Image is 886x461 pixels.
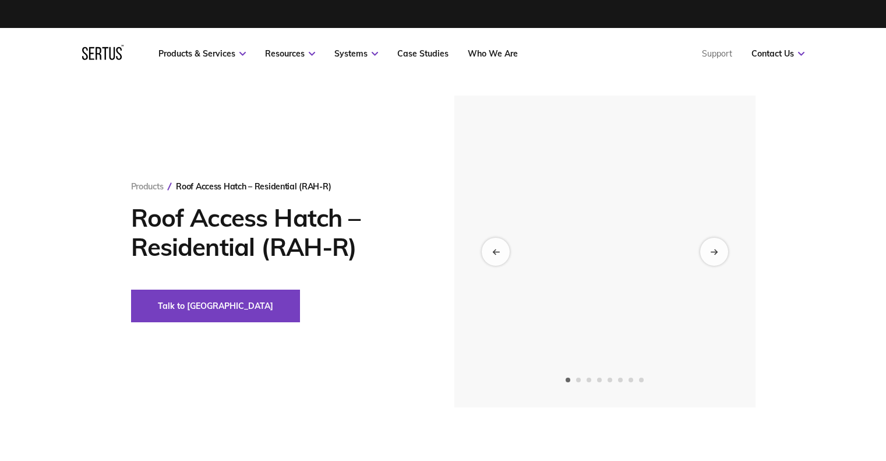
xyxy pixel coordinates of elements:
span: Go to slide 7 [629,378,633,382]
a: Products & Services [158,48,246,59]
div: Previous slide [482,238,510,266]
button: Talk to [GEOGRAPHIC_DATA] [131,290,300,322]
a: Support [702,48,732,59]
span: Go to slide 2 [576,378,581,382]
a: Resources [265,48,315,59]
span: Go to slide 4 [597,378,602,382]
a: Contact Us [751,48,804,59]
div: Next slide [700,238,728,266]
a: Systems [334,48,378,59]
span: Go to slide 6 [618,378,623,382]
span: Go to slide 8 [639,378,644,382]
span: Go to slide 5 [608,378,612,382]
span: Go to slide 3 [587,378,591,382]
a: Who We Are [468,48,518,59]
a: Products [131,181,164,192]
h1: Roof Access Hatch – Residential (RAH-R) [131,203,419,262]
a: Case Studies [397,48,449,59]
